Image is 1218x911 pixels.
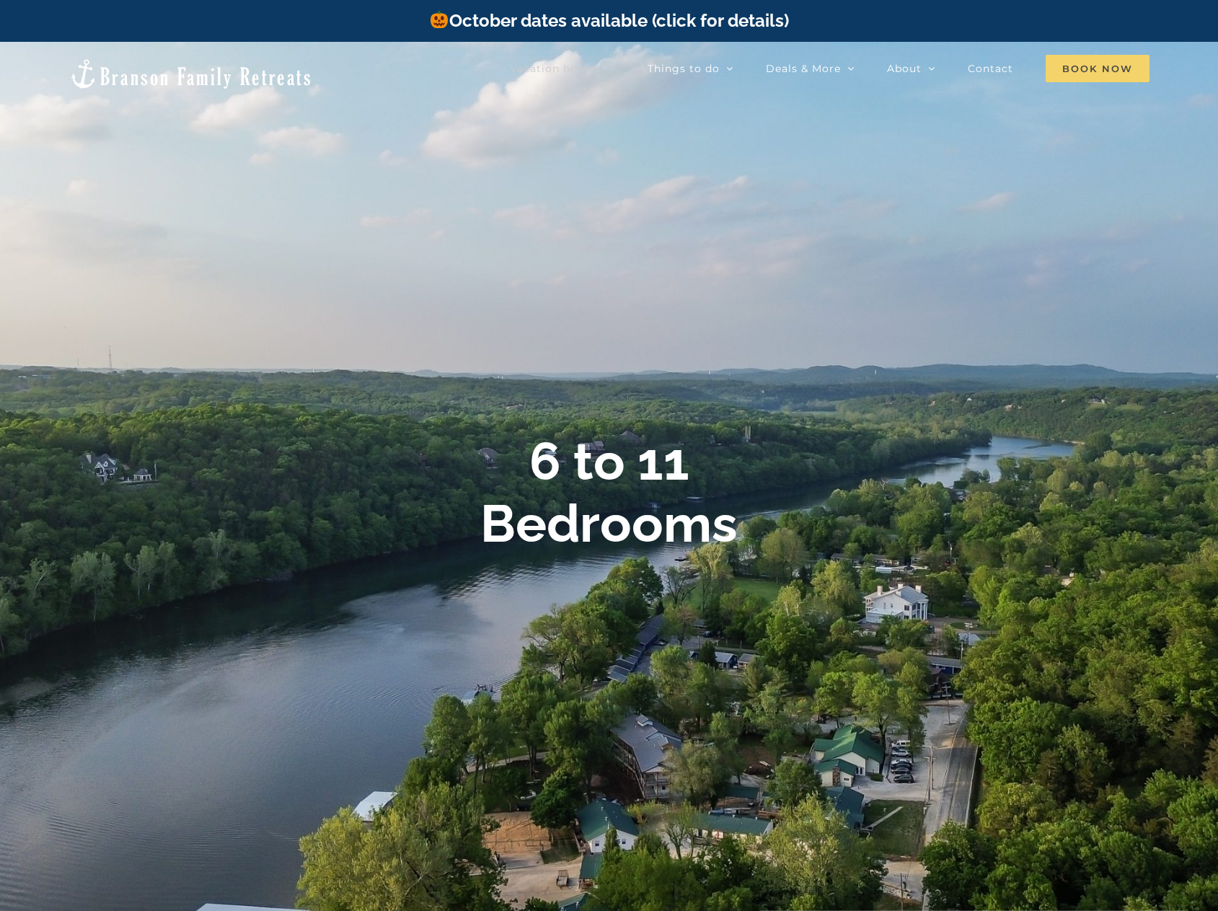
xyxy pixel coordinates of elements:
[1046,55,1149,82] span: Book Now
[431,11,448,28] img: 🎃
[648,63,720,74] span: Things to do
[510,54,615,83] a: Vacation homes
[968,54,1013,83] a: Contact
[766,54,855,83] a: Deals & More
[429,10,788,31] a: October dates available (click for details)
[69,58,313,90] img: Branson Family Retreats Logo
[887,54,935,83] a: About
[968,63,1013,74] span: Contact
[510,63,601,74] span: Vacation homes
[648,54,733,83] a: Things to do
[1046,54,1149,83] a: Book Now
[887,63,922,74] span: About
[766,63,841,74] span: Deals & More
[480,431,738,554] b: 6 to 11 Bedrooms
[510,54,1149,83] nav: Main Menu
